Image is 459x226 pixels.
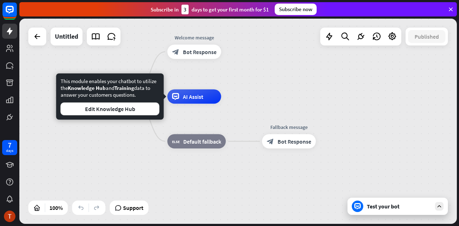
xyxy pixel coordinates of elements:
span: Knowledge Hub [68,85,106,91]
i: block_fallback [172,138,180,145]
div: Untitled [55,28,78,45]
span: Default fallback [183,138,221,145]
span: Bot Response [278,138,311,145]
div: 7 [8,142,11,148]
div: days [6,148,13,153]
div: Fallback message [257,124,321,131]
span: Bot Response [183,48,217,56]
div: Welcome message [162,34,227,41]
button: Published [408,30,445,43]
div: 100% [47,202,65,213]
div: 3 [181,5,189,14]
button: Open LiveChat chat widget [6,3,27,24]
a: 7 days [2,140,17,155]
button: Edit Knowledge Hub [61,102,160,115]
div: Test your bot [367,203,431,210]
div: This module enables your chatbot to utilize the and data to answer your customers questions. [61,78,160,115]
span: Training [114,85,134,91]
span: Support [123,202,143,213]
i: block_bot_response [267,138,274,145]
span: AI Assist [183,93,203,100]
div: Subscribe in days to get your first month for $1 [151,5,269,14]
i: block_bot_response [172,48,179,56]
div: Subscribe now [275,4,317,15]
